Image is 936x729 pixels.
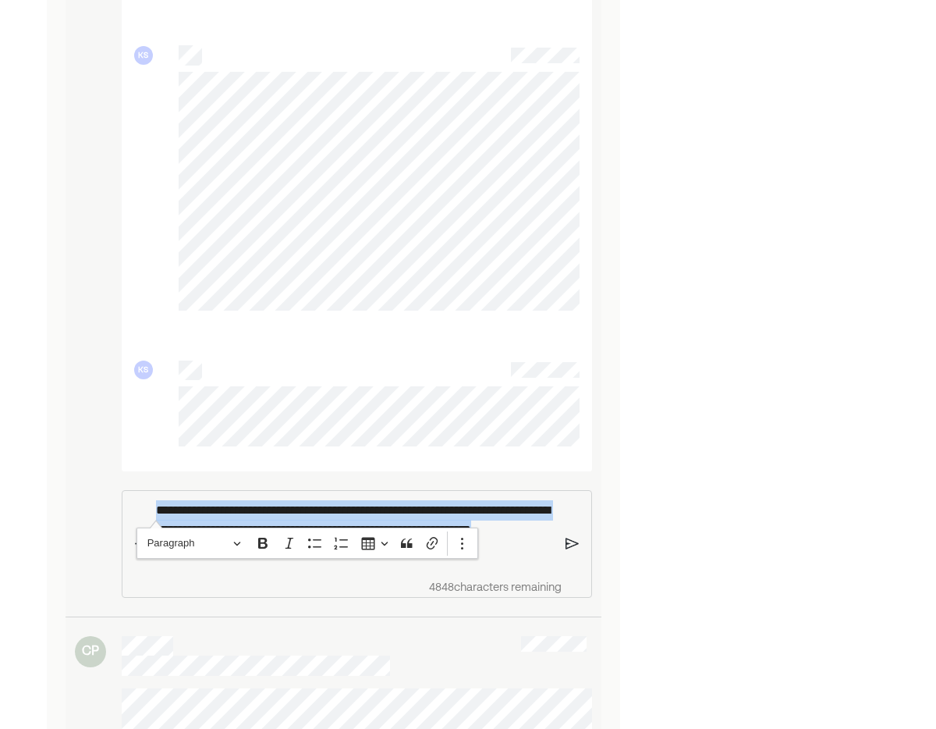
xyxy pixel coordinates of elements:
[149,491,562,574] div: Rich Text Editor. Editing area: main
[149,579,562,596] div: 4848 characters remaining
[75,636,106,667] div: CP
[147,534,229,553] span: Paragraph
[137,528,477,558] div: Editor contextual toolbar
[134,361,153,379] div: KS
[140,532,248,556] button: Paragraph
[134,46,153,65] div: KS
